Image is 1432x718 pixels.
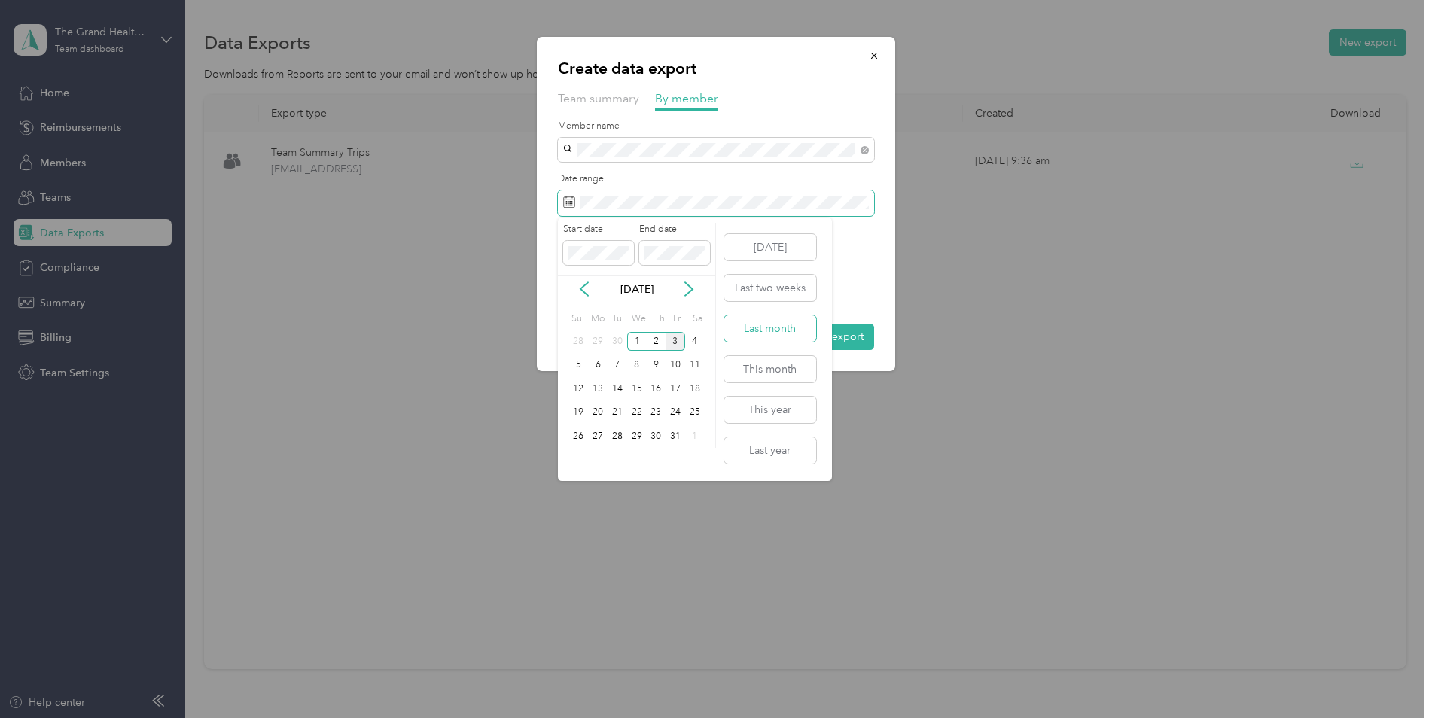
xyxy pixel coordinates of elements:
[588,356,608,375] div: 6
[666,427,685,446] div: 31
[588,309,605,330] div: Mo
[655,91,718,105] span: By member
[627,356,647,375] div: 8
[646,379,666,398] div: 16
[666,379,685,398] div: 17
[558,172,874,186] label: Date range
[569,379,589,398] div: 12
[724,437,816,464] button: Last year
[569,427,589,446] div: 26
[605,281,669,297] p: [DATE]
[569,403,589,422] div: 19
[588,403,608,422] div: 20
[569,309,583,330] div: Su
[569,332,589,351] div: 28
[646,427,666,446] div: 30
[627,403,647,422] div: 22
[608,332,627,351] div: 30
[690,309,705,330] div: Sa
[651,309,666,330] div: Th
[685,332,705,351] div: 4
[685,427,705,446] div: 1
[724,234,816,260] button: [DATE]
[629,309,647,330] div: We
[558,58,874,79] p: Create data export
[610,309,624,330] div: Tu
[558,120,874,133] label: Member name
[724,275,816,301] button: Last two weeks
[558,91,639,105] span: Team summary
[588,427,608,446] div: 27
[639,223,710,236] label: End date
[627,332,647,351] div: 1
[563,223,634,236] label: Start date
[588,379,608,398] div: 13
[685,356,705,375] div: 11
[608,356,627,375] div: 7
[724,356,816,382] button: This month
[1348,634,1432,718] iframe: Everlance-gr Chat Button Frame
[627,379,647,398] div: 15
[666,356,685,375] div: 10
[646,332,666,351] div: 2
[588,332,608,351] div: 29
[685,379,705,398] div: 18
[569,356,589,375] div: 5
[627,427,647,446] div: 29
[646,356,666,375] div: 9
[608,379,627,398] div: 14
[724,315,816,342] button: Last month
[724,397,816,423] button: This year
[685,403,705,422] div: 25
[608,427,627,446] div: 28
[608,403,627,422] div: 21
[666,403,685,422] div: 24
[671,309,685,330] div: Fr
[646,403,666,422] div: 23
[666,332,685,351] div: 3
